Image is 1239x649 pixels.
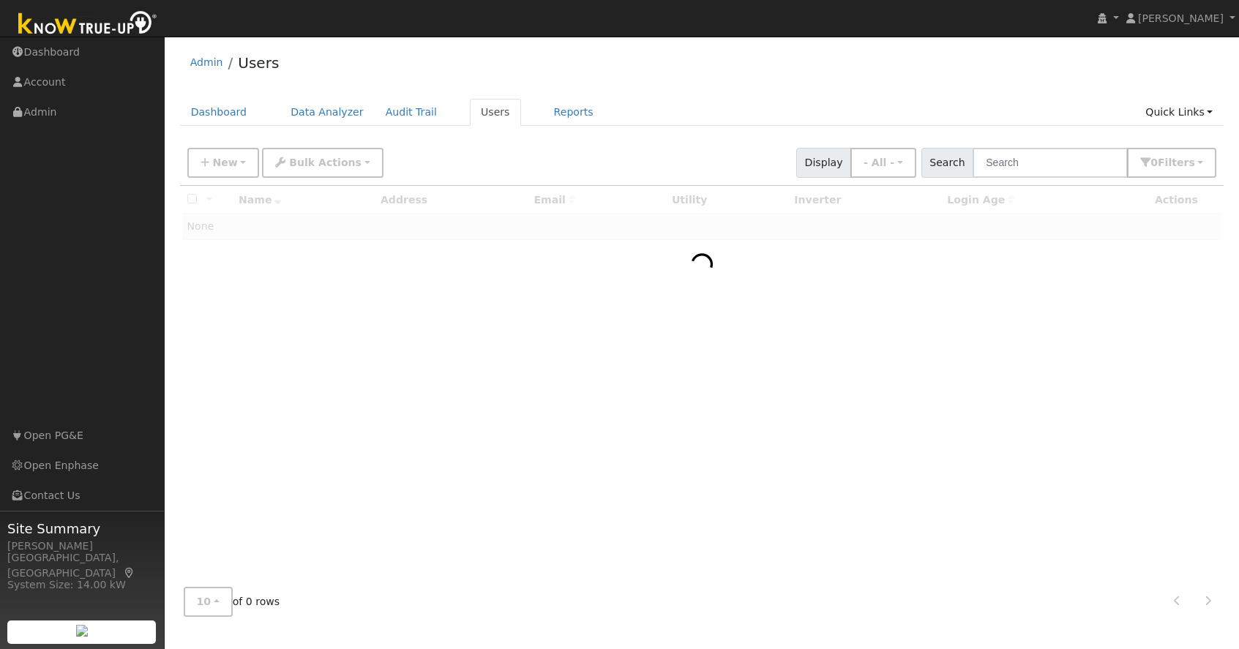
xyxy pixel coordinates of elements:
a: Users [238,54,279,72]
span: New [212,157,237,168]
button: New [187,148,260,178]
a: Reports [543,99,604,126]
a: Admin [190,56,223,68]
span: Site Summary [7,519,157,539]
a: Users [470,99,521,126]
div: System Size: 14.00 kW [7,577,157,593]
a: Quick Links [1134,99,1224,126]
span: 10 [197,596,212,607]
button: 0Filters [1127,148,1216,178]
span: Search [921,148,973,178]
span: Filter [1158,157,1195,168]
div: [PERSON_NAME] [7,539,157,554]
button: Bulk Actions [262,148,383,178]
img: Know True-Up [11,8,165,41]
button: - All - [850,148,916,178]
span: of 0 rows [184,587,280,617]
img: retrieve [76,625,88,637]
a: Data Analyzer [280,99,375,126]
span: Bulk Actions [289,157,362,168]
span: [PERSON_NAME] [1138,12,1224,24]
button: 10 [184,587,233,617]
a: Audit Trail [375,99,448,126]
a: Map [123,567,136,579]
span: s [1189,157,1194,168]
a: Dashboard [180,99,258,126]
input: Search [973,148,1128,178]
div: [GEOGRAPHIC_DATA], [GEOGRAPHIC_DATA] [7,550,157,581]
span: Display [796,148,851,178]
